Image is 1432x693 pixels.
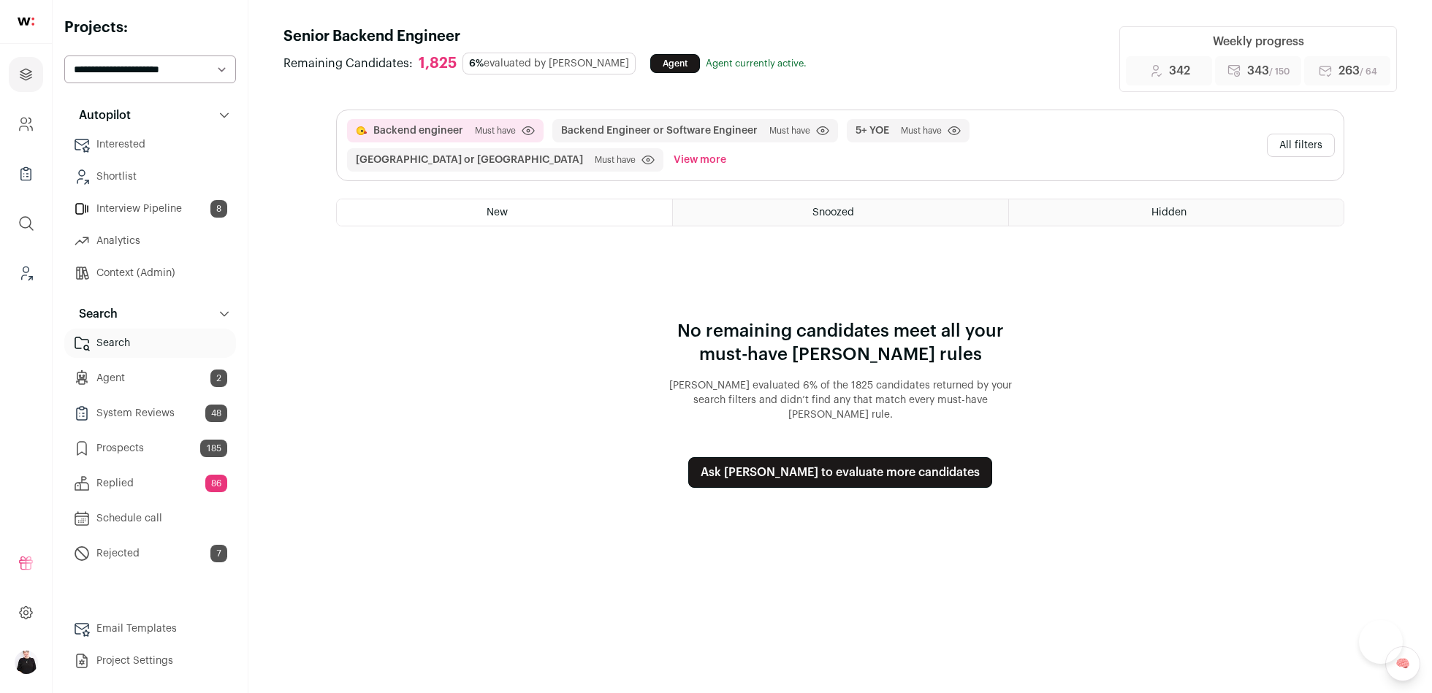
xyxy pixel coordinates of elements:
[1151,207,1187,218] span: Hidden
[64,469,236,498] a: Replied86
[70,107,131,124] p: Autopilot
[1213,33,1304,50] div: Weekly progress
[673,199,1008,226] a: Snoozed
[9,57,43,92] a: Projects
[9,256,43,291] a: Leads (Backoffice)
[706,58,807,68] span: Agent currently active.
[64,364,236,393] a: Agent2
[9,156,43,191] a: Company Lists
[1009,199,1344,226] a: Hidden
[64,646,236,675] a: Project Settings
[1267,134,1335,157] button: All filters
[1359,620,1403,664] iframe: Help Scout Beacon - Open
[64,399,236,428] a: System Reviews48
[769,125,810,137] span: Must have
[658,320,1023,367] p: No remaining candidates meet all your must-have [PERSON_NAME] rules
[64,18,236,38] h2: Projects:
[469,58,484,69] span: 6%
[595,154,636,166] span: Must have
[283,26,815,47] h1: Senior Backend Engineer
[64,434,236,463] a: Prospects185
[671,148,729,172] button: View more
[419,55,457,73] div: 1,825
[210,370,227,387] span: 2
[475,125,516,137] span: Must have
[15,651,38,674] button: Open dropdown
[487,207,508,218] span: New
[200,440,227,457] span: 185
[210,200,227,218] span: 8
[70,305,118,323] p: Search
[1169,62,1190,80] span: 342
[283,55,413,72] span: Remaining Candidates:
[1247,62,1290,80] span: 343
[64,162,236,191] a: Shortlist
[1385,646,1420,681] a: 🧠
[205,405,227,422] span: 48
[64,101,236,130] button: Autopilot
[64,504,236,533] a: Schedule call
[18,18,34,26] img: wellfound-shorthand-0d5821cbd27db2630d0214b213865d53afaa358527fdda9d0ea32b1df1b89c2c.svg
[64,194,236,223] a: Interview Pipeline8
[205,475,227,492] span: 86
[64,226,236,256] a: Analytics
[561,123,758,138] button: Backend Engineer or Software Engineer
[1360,67,1377,76] span: / 64
[64,614,236,643] a: Email Templates
[64,130,236,159] a: Interested
[9,107,43,142] a: Company and ATS Settings
[64,259,236,288] a: Context (Admin)
[1269,67,1290,76] span: / 150
[64,329,236,358] a: Search
[688,457,992,488] button: Ask [PERSON_NAME] to evaluate more candidates
[856,123,889,138] button: 5+ YOE
[15,651,38,674] img: 9240684-medium_jpg
[462,53,636,74] div: evaluated by [PERSON_NAME]
[812,207,854,218] span: Snoozed
[373,123,463,138] button: Backend engineer
[64,539,236,568] a: Rejected7
[650,54,700,73] a: Agent
[901,125,942,137] span: Must have
[64,299,236,329] button: Search
[1338,62,1377,80] span: 263
[210,545,227,562] span: 7
[658,378,1023,422] p: [PERSON_NAME] evaluated 6% of the 1825 candidates returned by your search filters and didn’t find...
[356,153,583,167] button: [GEOGRAPHIC_DATA] or [GEOGRAPHIC_DATA]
